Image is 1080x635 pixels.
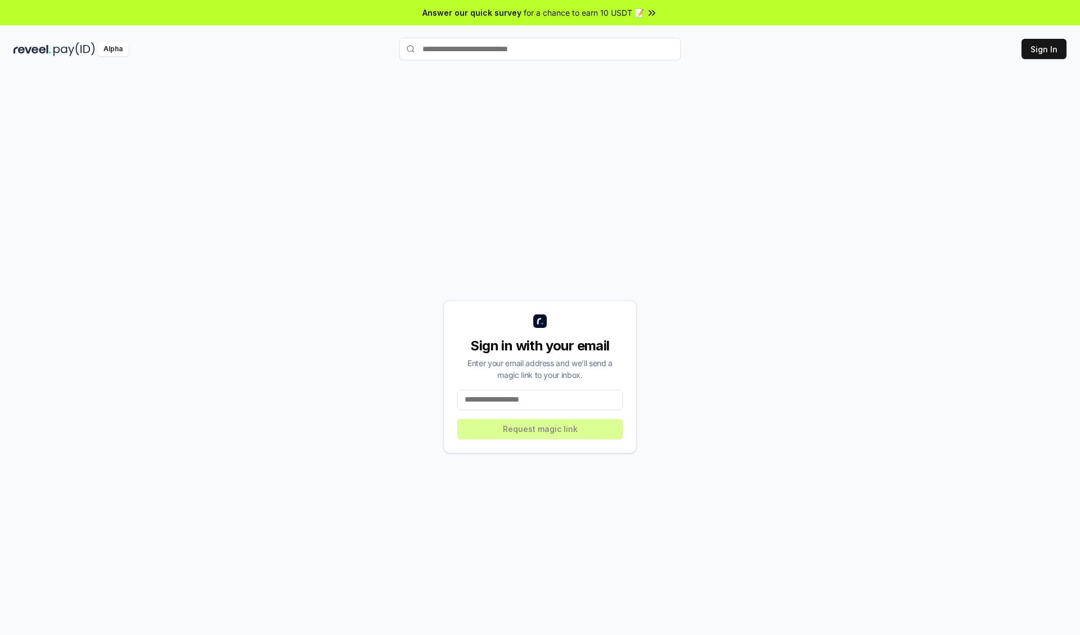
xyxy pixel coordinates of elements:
img: reveel_dark [13,42,51,56]
img: logo_small [533,314,547,328]
button: Sign In [1021,39,1066,59]
span: for a chance to earn 10 USDT 📝 [524,7,644,19]
img: pay_id [53,42,95,56]
div: Sign in with your email [457,337,623,355]
span: Answer our quick survey [422,7,521,19]
div: Enter your email address and we’ll send a magic link to your inbox. [457,357,623,381]
div: Alpha [97,42,129,56]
